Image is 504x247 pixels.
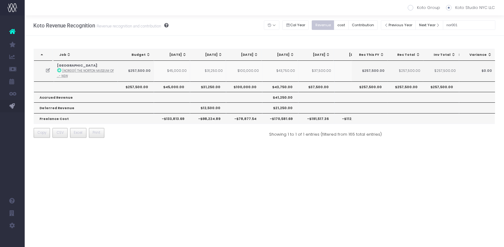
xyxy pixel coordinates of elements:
[465,52,492,57] div: Variance
[34,102,154,113] th: Deferred Revenue
[262,61,298,81] td: $43,750.00
[357,52,384,57] div: Rec This FY
[190,113,226,124] th: -$98,224.89
[34,113,154,124] th: Freelance Cost
[190,81,226,92] th: $31,250.00
[190,61,226,81] td: $31,250.00
[312,20,334,30] button: Revenue
[226,113,262,124] th: -$78,877.54
[154,49,190,61] th: Apr 25: activate to sort column ascending
[381,20,416,30] button: Previous Year
[282,19,312,31] div: Small button group
[160,52,186,57] div: [DATE]
[262,81,298,92] th: $43,750.00
[388,49,423,61] th: Rec Total: activate to sort column ascending
[423,49,459,61] th: Inv Total: activate to sort column ascending
[352,61,388,81] td: $257,500.00
[459,61,495,81] td: $0.00
[298,61,335,81] td: $37,500.00
[298,113,335,124] th: -$191,517.36
[118,61,154,81] td: $257,500.00
[196,52,223,57] div: [DATE]
[262,92,298,102] th: $41,250.00
[269,128,382,138] div: Showing 1 to 1 of 1 entries (filtered from 165 total entries)
[57,63,97,68] strong: [GEOGRAPHIC_DATA]
[282,20,309,30] button: Cal Year
[387,81,423,92] th: $257,500.00
[262,113,298,124] th: -$170,581.69
[154,81,190,92] th: $45,000.00
[387,61,423,81] td: $257,500.00
[34,49,53,61] th: : activate to sort column descending
[37,130,46,135] span: Copy
[312,19,381,31] div: Small button group
[262,49,298,61] th: Jul 25: activate to sort column ascending
[226,49,262,61] th: Jun 25: activate to sort column ascending
[34,92,154,102] th: Accrued Revenue
[56,130,64,135] span: CSV
[446,5,495,11] label: Koto Studio NYC LLC
[154,61,190,81] td: $45,000.00
[415,20,443,30] button: Next Year
[423,61,459,81] td: $257,500.00
[8,235,17,244] img: images/default_profile_image.png
[93,130,100,135] span: Print
[459,49,495,61] th: Variance: activate to sort column ascending
[52,128,68,138] button: CSV
[334,20,349,30] button: cost
[154,113,190,124] th: -$133,813.69
[190,102,226,113] th: $12,500.00
[334,49,369,61] th: Sep 25: activate to sort column ascending
[54,61,118,81] td: :
[423,81,459,92] th: $257,500.00
[57,69,114,78] abbr: [NOR001] The Norton Museum of Art - Brand Identity - Brand - New
[303,52,330,57] div: [DATE]
[124,52,151,57] div: Budget
[59,52,116,57] div: Job
[231,52,258,57] div: [DATE]
[408,5,440,11] label: Koto Group
[95,23,161,29] small: Revenue recognition and contribution
[267,52,294,57] div: [DATE]
[443,20,495,30] input: Search...
[352,81,388,92] th: $257,500.00
[262,102,298,113] th: $21,250.00
[118,49,154,61] th: Budget: activate to sort column ascending
[348,20,378,30] button: Contribution
[298,81,335,92] th: $37,500.00
[74,130,82,135] span: Excel
[89,128,104,138] button: Print
[226,81,262,92] th: $100,000.00
[70,128,86,138] button: Excel
[33,23,169,29] h3: Koto Revenue Recognition
[34,128,50,138] button: Copy
[429,52,456,57] div: Inv Total
[352,49,388,61] th: Rec This FY: activate to sort column ascending
[393,52,420,57] div: Rec Total
[54,49,119,61] th: Job: activate to sort column ascending
[298,49,334,61] th: Aug 25: activate to sort column ascending
[190,49,226,61] th: May 25: activate to sort column ascending
[118,81,154,92] th: $257,500.00
[226,61,262,81] td: $100,000.00
[335,113,371,124] th: -$112,062.60
[339,52,366,57] div: [DATE]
